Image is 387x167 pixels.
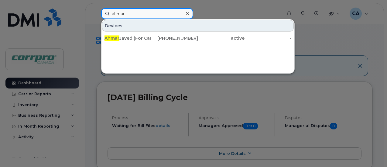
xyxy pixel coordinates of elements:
div: Javed (For Cancellation) [104,35,151,41]
div: - [245,35,291,41]
div: active [198,35,245,41]
div: [PHONE_NUMBER] [151,35,198,41]
div: Devices [102,20,294,32]
a: AhmarJaved (For Cancellation)[PHONE_NUMBER]active- [102,33,294,44]
span: Ahmar [104,35,119,41]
